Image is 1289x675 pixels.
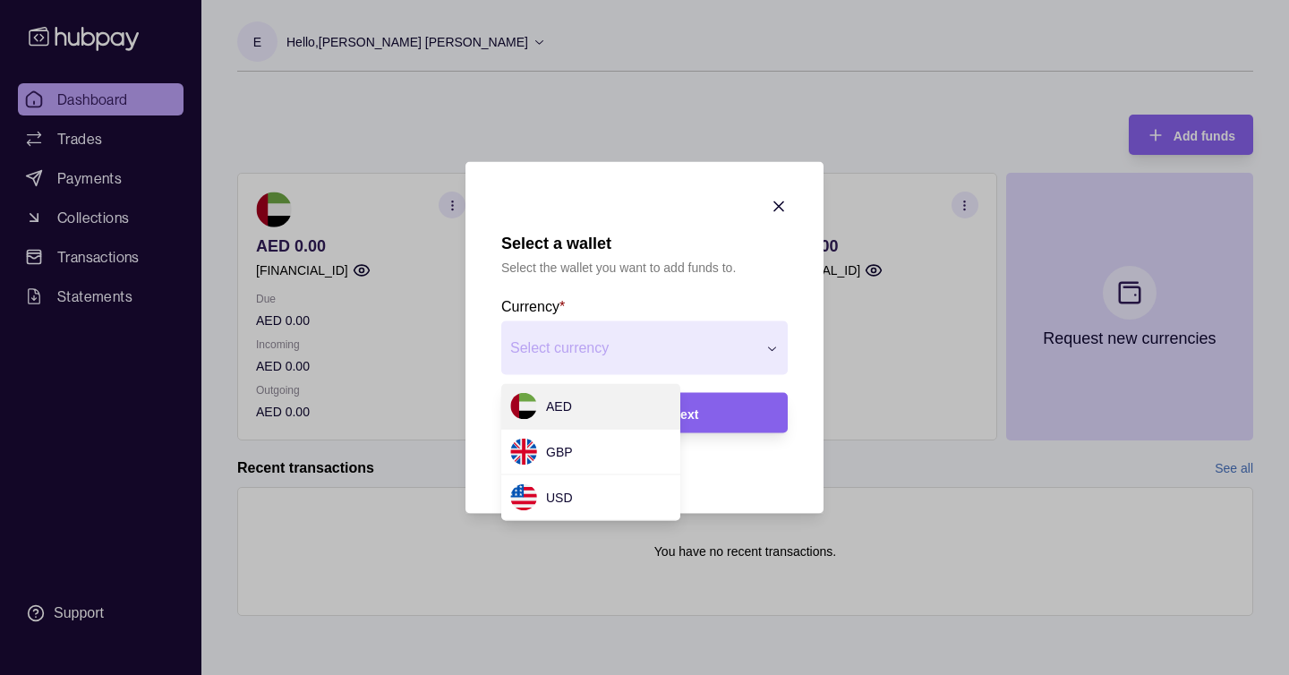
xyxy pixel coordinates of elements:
[510,393,537,420] img: ae
[510,484,537,511] img: us
[510,439,537,466] img: gb
[546,491,573,505] span: USD
[546,445,573,459] span: GBP
[546,399,572,414] span: AED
